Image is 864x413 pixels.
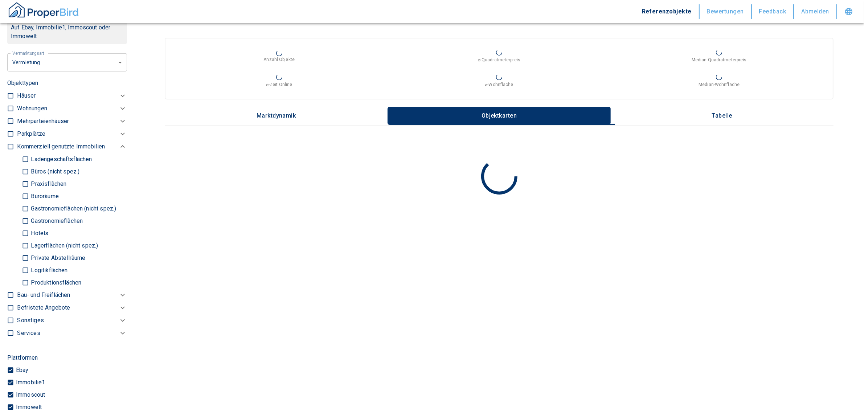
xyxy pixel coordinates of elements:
div: Befristete Angebote [17,302,127,314]
p: Hotels [29,230,48,236]
button: Referenzobjekte [635,4,700,19]
div: Mehrparteienhäuser [17,115,127,128]
p: Anzahl Objekte [263,56,295,63]
p: Sonstiges [17,316,44,325]
p: Marktdynamik [257,113,296,119]
p: Befristete Angebote [17,303,70,312]
p: Gastronomieflächen (nicht spez.) [29,206,116,212]
p: Immobilie1 [14,380,45,385]
div: Parkplätze [17,128,127,140]
p: Private Abstellräume [29,255,85,261]
div: Häuser [17,90,127,102]
div: Kommerziell genutzte Immobilien [17,140,127,153]
p: Kommerziell genutzte Immobilien [17,142,105,151]
p: Häuser [17,91,36,100]
p: Parkplätze [17,130,45,138]
p: Lagerflächen (nicht spez.) [29,243,98,249]
p: Plattformen [7,353,38,362]
p: ⌀-Quadratmeterpreis [478,57,520,63]
p: Services [17,329,40,338]
p: ⌀-Zeit Online [266,81,292,88]
p: Objekttypen [7,79,127,87]
div: letzte 6 Monate [7,53,127,72]
p: Ladengeschäftsflächen [29,156,92,162]
p: Auf Ebay, Immobilie1, Immoscout oder Immowelt [11,23,123,41]
div: Services [17,327,127,340]
img: ProperBird Logo and Home Button [7,1,80,19]
p: Produktionsflächen [29,280,81,286]
div: wrapped label tabs example [165,107,834,125]
p: Median-Wohnfläche [699,81,740,88]
button: Feedback [752,4,794,19]
p: Gastronomieflächen [29,218,83,224]
p: Wohnungen [17,104,47,113]
p: Immoscout [14,392,45,398]
p: Ebay [14,367,29,373]
p: Tabelle [704,113,740,119]
p: Praxisflächen [29,181,66,187]
p: Median-Quadratmeterpreis [692,57,747,63]
p: Objektkarten [481,113,517,119]
p: Büros (nicht spez.) [29,169,79,175]
p: Mehrparteienhäuser [17,117,69,126]
button: ProperBird Logo and Home Button [7,1,80,22]
div: Sonstiges [17,314,127,327]
div: Bau- und Freiflächen [17,289,127,302]
button: Bewertungen [700,4,752,19]
p: Büroräume [29,193,58,199]
p: ⌀-Wohnfläche [485,81,513,88]
div: Wohnungen [17,102,127,115]
p: Immowelt [14,404,42,410]
p: Bau- und Freiflächen [17,291,70,299]
button: Abmelden [794,4,837,19]
p: Logitikflächen [29,267,67,273]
